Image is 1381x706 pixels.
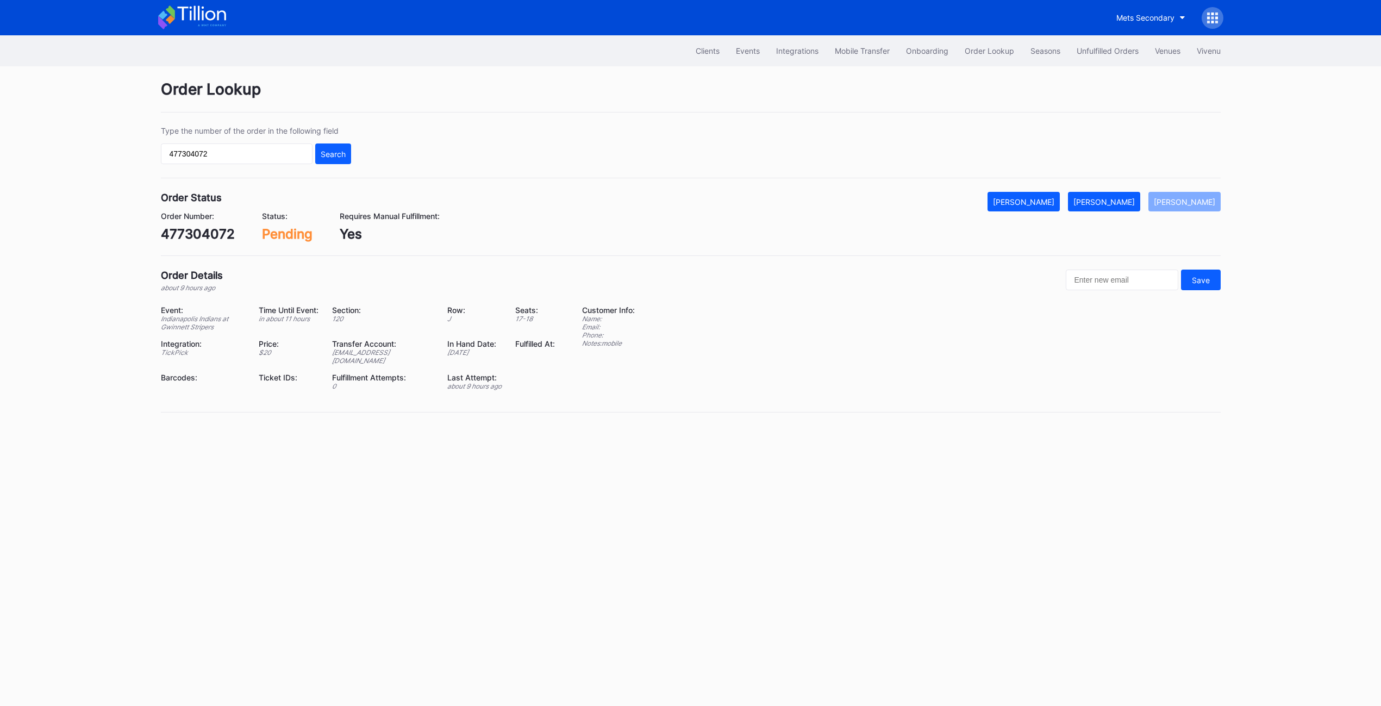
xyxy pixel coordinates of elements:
div: Indianapolis Indians at Gwinnett Stripers [161,315,246,331]
button: [PERSON_NAME] [1068,192,1140,211]
div: Price: [259,339,318,348]
div: Email: [582,323,635,331]
div: 17 - 18 [515,315,555,323]
div: Section: [332,305,434,315]
div: Order Lookup [965,46,1014,55]
div: Integrations [776,46,818,55]
div: Time Until Event: [259,305,318,315]
div: Row: [447,305,502,315]
div: Event: [161,305,246,315]
div: Onboarding [906,46,948,55]
div: Last Attempt: [447,373,502,382]
div: Fulfillment Attempts: [332,373,434,382]
div: Unfulfilled Orders [1077,46,1139,55]
div: Notes: mobile [582,339,635,347]
div: Vivenu [1197,46,1221,55]
button: Seasons [1022,41,1068,61]
div: [DATE] [447,348,502,357]
div: about 9 hours ago [161,284,223,292]
div: Phone: [582,331,635,339]
button: Mets Secondary [1108,8,1193,28]
div: Name: [582,315,635,323]
button: Onboarding [898,41,957,61]
div: Venues [1155,46,1180,55]
div: [PERSON_NAME] [1154,197,1215,207]
button: Integrations [768,41,827,61]
button: Unfulfilled Orders [1068,41,1147,61]
button: Search [315,143,351,164]
div: Requires Manual Fulfillment: [340,211,440,221]
div: Ticket IDs: [259,373,318,382]
div: Mobile Transfer [835,46,890,55]
div: in about 11 hours [259,315,318,323]
input: Enter new email [1066,270,1178,290]
button: Mobile Transfer [827,41,898,61]
div: Search [321,149,346,159]
div: Customer Info: [582,305,635,315]
div: Save [1192,276,1210,285]
div: Order Lookup [161,80,1221,113]
div: Order Details [161,270,223,281]
input: GT59662 [161,143,313,164]
div: [PERSON_NAME] [1073,197,1135,207]
div: Events [736,46,760,55]
div: Order Number: [161,211,235,221]
div: $ 20 [259,348,318,357]
div: 0 [332,382,434,390]
div: Integration: [161,339,246,348]
button: Events [728,41,768,61]
div: Transfer Account: [332,339,434,348]
div: [PERSON_NAME] [993,197,1054,207]
button: Order Lookup [957,41,1022,61]
button: Vivenu [1189,41,1229,61]
div: Clients [696,46,720,55]
div: Mets Secondary [1116,13,1174,22]
div: [EMAIL_ADDRESS][DOMAIN_NAME] [332,348,434,365]
div: Type the number of the order in the following field [161,126,351,135]
div: TickPick [161,348,246,357]
button: [PERSON_NAME] [988,192,1060,211]
button: Clients [688,41,728,61]
div: about 9 hours ago [447,382,502,390]
div: Fulfilled At: [515,339,555,348]
div: Seats: [515,305,555,315]
div: Status: [262,211,313,221]
div: Seasons [1030,46,1060,55]
div: 120 [332,315,434,323]
div: In Hand Date: [447,339,502,348]
div: 477304072 [161,226,235,242]
div: Barcodes: [161,373,246,382]
div: J [447,315,502,323]
div: Order Status [161,192,222,203]
div: Pending [262,226,313,242]
button: Save [1181,270,1221,290]
div: Yes [340,226,440,242]
button: [PERSON_NAME] [1148,192,1221,211]
button: Venues [1147,41,1189,61]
